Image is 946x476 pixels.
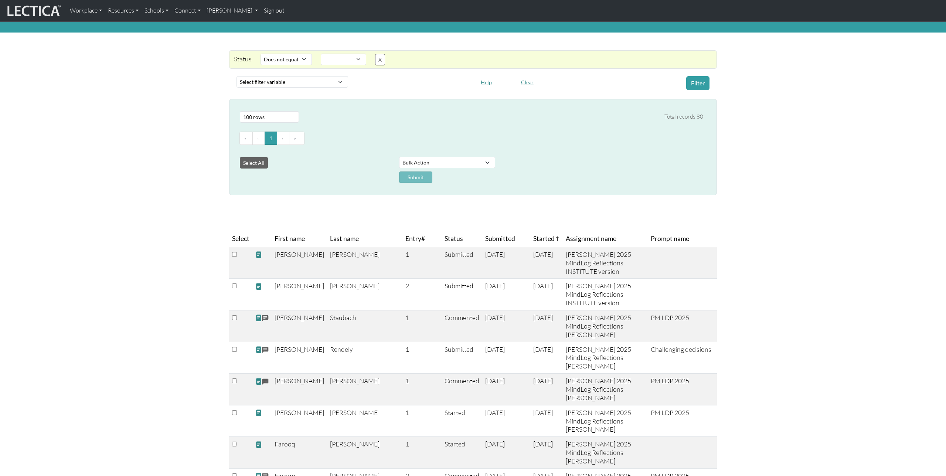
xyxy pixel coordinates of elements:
td: [DATE] [530,437,563,469]
td: 1 [402,405,442,437]
td: [DATE] [530,374,563,405]
td: [PERSON_NAME] [327,374,402,405]
span: view [255,251,262,259]
td: [PERSON_NAME] 2025 MindLog Reflections INSTITUTE version [563,247,648,279]
td: [DATE] [530,405,563,437]
th: Select [229,231,252,247]
td: Started [442,405,482,437]
span: view [255,409,262,417]
span: view [255,314,262,322]
td: [PERSON_NAME] 2025 MindLog Reflections [PERSON_NAME] [563,405,648,437]
span: Assignment name [566,234,616,244]
td: [DATE] [530,279,563,310]
td: Farooq [272,437,327,469]
span: Status [445,234,463,244]
button: Help [477,76,495,88]
td: Submitted [442,342,482,374]
td: [DATE] [482,374,530,405]
td: [DATE] [482,310,530,342]
span: comments [262,314,269,323]
td: [PERSON_NAME] [327,247,402,279]
span: Submitted [485,234,515,244]
td: [DATE] [530,342,563,374]
td: [PERSON_NAME] 2025 MindLog Reflections [PERSON_NAME] [563,342,648,374]
td: Submitted [442,247,482,279]
td: [PERSON_NAME] 2025 MindLog Reflections [PERSON_NAME] [563,310,648,342]
td: [PERSON_NAME] [327,405,402,437]
td: Commented [442,310,482,342]
span: view [255,441,262,449]
td: [DATE] [482,342,530,374]
span: comments [262,377,269,386]
td: [DATE] [482,279,530,310]
td: 1 [402,247,442,279]
span: First name [275,234,305,244]
td: Started [442,437,482,469]
td: Staubach [327,310,402,342]
td: [PERSON_NAME] [327,437,402,469]
td: Rendely [327,342,402,374]
button: Select All [240,157,268,169]
td: Submitted [442,279,482,310]
img: lecticalive [6,4,61,18]
a: Schools [142,3,171,18]
a: Sign out [261,3,287,18]
td: [PERSON_NAME] [272,374,327,405]
td: [PERSON_NAME] 2025 MindLog Reflections [PERSON_NAME] [563,437,648,469]
td: 1 [402,374,442,405]
td: 2 [402,279,442,310]
div: Status [229,54,256,65]
span: Entry# [405,234,439,244]
td: [PERSON_NAME] [272,310,327,342]
a: Workplace [67,3,105,18]
td: [PERSON_NAME] [272,247,327,279]
a: Connect [171,3,204,18]
span: view [255,346,262,354]
td: Commented [442,374,482,405]
th: Last name [327,231,402,247]
td: [PERSON_NAME] 2025 MindLog Reflections [PERSON_NAME] [563,374,648,405]
td: [PERSON_NAME] [272,279,327,310]
a: Resources [105,3,142,18]
td: 1 [402,437,442,469]
div: Total records 80 [664,112,703,122]
td: PM LDP 2025 [648,310,717,342]
td: [PERSON_NAME] [272,342,327,374]
button: Filter [686,76,709,90]
td: [DATE] [482,247,530,279]
td: [DATE] [530,310,563,342]
button: X [375,54,385,65]
td: [PERSON_NAME] 2025 MindLog Reflections INSTITUTE version [563,279,648,310]
td: [DATE] [482,437,530,469]
a: [PERSON_NAME] [204,3,261,18]
span: view [255,283,262,290]
button: Clear [518,76,537,88]
td: PM LDP 2025 [648,374,717,405]
td: [PERSON_NAME] [272,405,327,437]
span: view [255,377,262,385]
ul: Pagination [240,132,703,145]
td: 1 [402,310,442,342]
td: 1 [402,342,442,374]
td: Challenging decisions [648,342,717,374]
td: [DATE] [530,247,563,279]
span: Prompt name [651,234,689,244]
td: [PERSON_NAME] [327,279,402,310]
button: Go to page 1 [265,132,277,145]
a: Help [477,78,495,85]
td: PM LDP 2025 [648,405,717,437]
td: [DATE] [482,405,530,437]
span: comments [262,346,269,354]
th: Started [530,231,563,247]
